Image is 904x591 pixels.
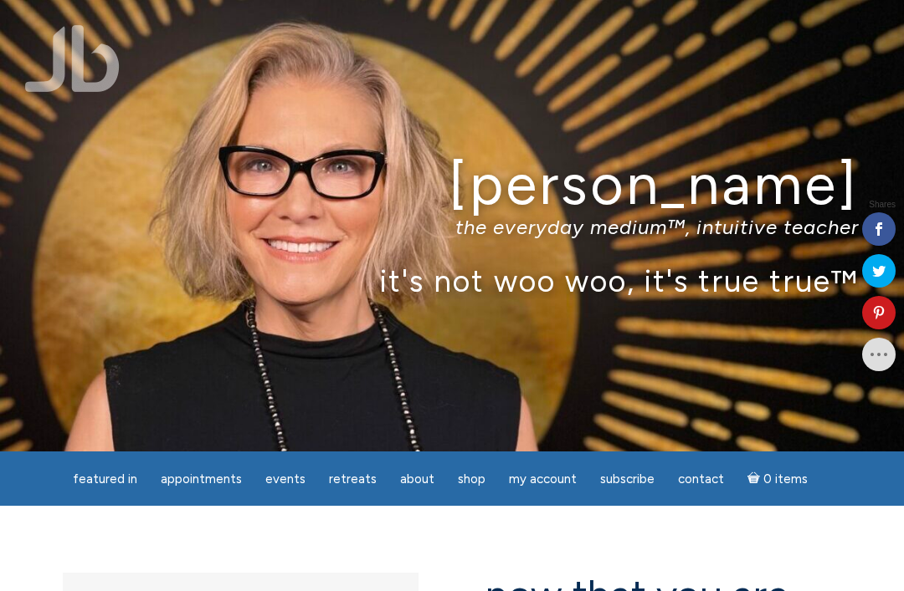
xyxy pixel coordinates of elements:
p: it's not woo woo, it's true true™ [45,262,859,298]
span: Contact [678,471,724,487]
img: Jamie Butler. The Everyday Medium [25,25,120,92]
h1: [PERSON_NAME] [45,153,859,216]
span: 0 items [763,473,808,486]
span: featured in [73,471,137,487]
a: Cart0 items [737,461,818,496]
a: featured in [63,463,147,496]
span: About [400,471,434,487]
a: Retreats [319,463,387,496]
span: Shop [458,471,485,487]
a: My Account [499,463,587,496]
a: Shop [448,463,496,496]
span: Shares [869,201,896,209]
a: Appointments [151,463,252,496]
a: About [390,463,444,496]
span: Retreats [329,471,377,487]
span: Events [265,471,306,487]
i: Cart [747,471,763,487]
a: Subscribe [590,463,665,496]
span: Appointments [161,471,242,487]
span: Subscribe [600,471,655,487]
a: Contact [668,463,734,496]
p: the everyday medium™, intuitive teacher [45,215,859,239]
a: Events [255,463,316,496]
span: My Account [509,471,577,487]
